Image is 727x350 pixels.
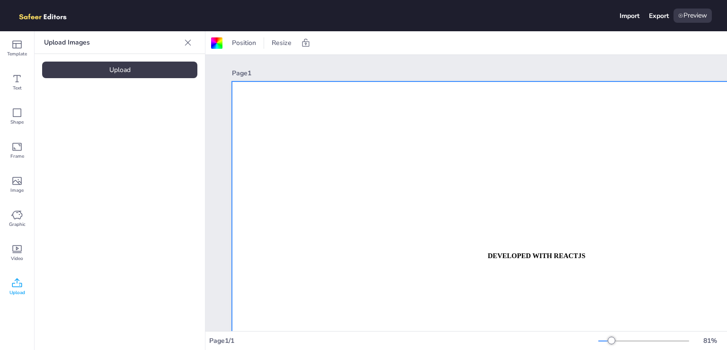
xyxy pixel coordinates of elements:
span: Resize [270,38,293,47]
strong: DEVELOPED WITH REACTJS [488,252,585,260]
div: Upload [42,62,197,78]
span: Graphic [9,221,26,228]
span: Video [11,255,23,262]
div: Import [620,11,639,20]
div: Export [649,11,669,20]
span: Shape [10,118,24,126]
span: Template [7,50,27,58]
div: 81 % [699,336,721,345]
span: Position [230,38,258,47]
img: logo.png [15,9,80,23]
span: Upload [9,289,25,296]
div: Preview [674,9,712,23]
p: Upload Images [44,31,180,54]
div: Page 1 / 1 [209,336,598,345]
span: Frame [10,153,24,160]
span: Image [10,187,24,194]
span: Text [13,84,22,92]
